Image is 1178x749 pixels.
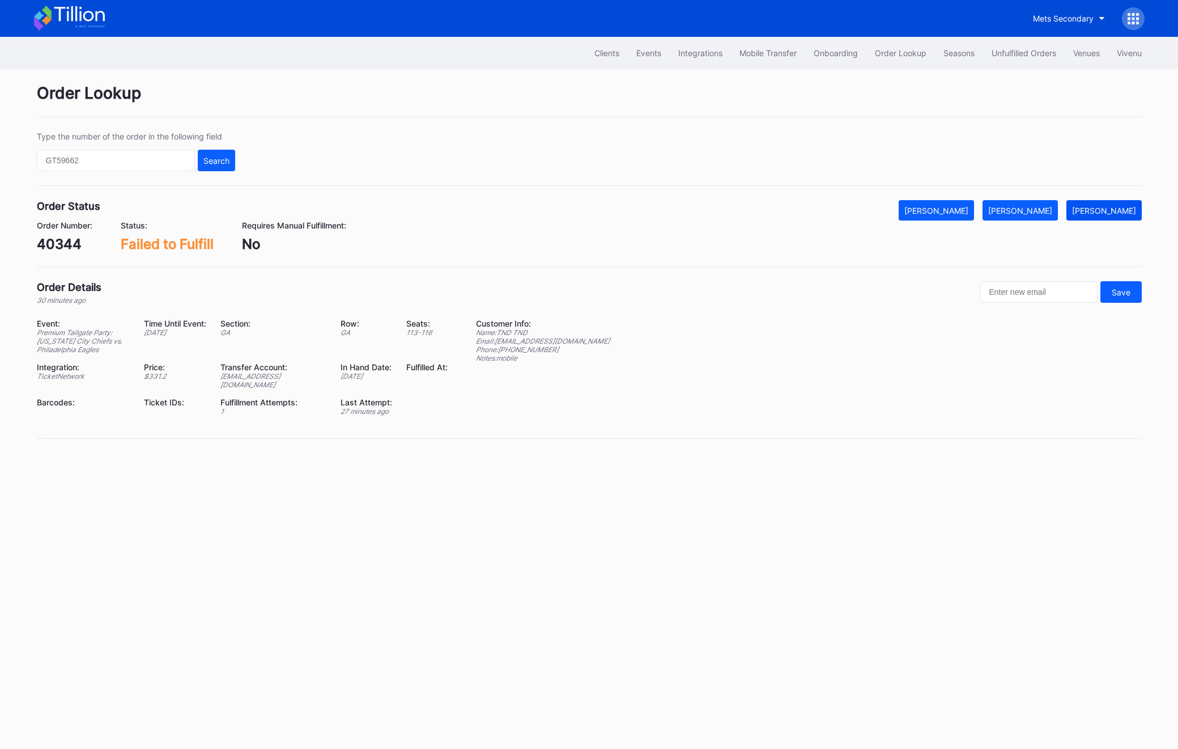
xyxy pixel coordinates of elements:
[37,362,130,372] div: Integration:
[476,337,610,345] div: Email: [EMAIL_ADDRESS][DOMAIN_NAME]
[980,281,1098,303] input: Enter new email
[406,319,448,328] div: Seats:
[1033,14,1094,23] div: Mets Secondary
[341,319,392,328] div: Row:
[1072,206,1136,215] div: [PERSON_NAME]
[220,372,326,389] div: [EMAIL_ADDRESS][DOMAIN_NAME]
[594,48,619,58] div: Clients
[341,328,392,337] div: GA
[875,48,926,58] div: Order Lookup
[144,362,206,372] div: Price:
[121,236,214,252] div: Failed to Fulfill
[341,407,392,416] div: 27 minutes ago
[935,43,983,64] button: Seasons
[476,328,610,337] div: Name: TND TND
[476,345,610,354] div: Phone: [PHONE_NUMBER]
[678,48,722,58] div: Integrations
[983,43,1065,64] button: Unfulfilled Orders
[37,281,101,293] div: Order Details
[37,150,195,171] input: GT59662
[628,43,670,64] button: Events
[1117,48,1142,58] div: Vivenu
[144,372,206,380] div: $ 331.2
[144,397,206,407] div: Ticket IDs:
[37,200,100,212] div: Order Status
[37,319,130,328] div: Event:
[805,43,866,64] button: Onboarding
[341,372,392,380] div: [DATE]
[37,236,92,252] div: 40344
[866,43,935,64] button: Order Lookup
[1024,8,1113,29] button: Mets Secondary
[37,328,130,354] div: Premium Tailgate Party: [US_STATE] City Chiefs vs. Philadelphia Eagles
[37,221,92,230] div: Order Number:
[341,362,392,372] div: In Hand Date:
[586,43,628,64] button: Clients
[476,319,610,328] div: Customer Info:
[37,296,101,304] div: 30 minutes ago
[988,206,1052,215] div: [PERSON_NAME]
[406,362,448,372] div: Fulfilled At:
[636,48,661,58] div: Events
[1066,200,1142,221] button: [PERSON_NAME]
[37,372,130,380] div: TicketNetwork
[1065,43,1108,64] button: Venues
[476,354,610,362] div: Notes: mobile
[37,397,130,407] div: Barcodes:
[943,48,975,58] div: Seasons
[731,43,805,64] button: Mobile Transfer
[814,48,858,58] div: Onboarding
[144,328,206,337] div: [DATE]
[904,206,968,215] div: [PERSON_NAME]
[121,221,214,230] div: Status:
[37,83,1142,117] div: Order Lookup
[739,48,797,58] div: Mobile Transfer
[1100,281,1142,303] button: Save
[203,156,229,166] div: Search
[220,319,326,328] div: Section:
[220,397,326,407] div: Fulfillment Attempts:
[242,236,346,252] div: No
[220,362,326,372] div: Transfer Account:
[1112,287,1130,297] div: Save
[1073,48,1100,58] div: Venues
[341,397,392,407] div: Last Attempt:
[220,328,326,337] div: GA
[1108,43,1150,64] button: Vivenu
[983,200,1058,221] button: [PERSON_NAME]
[992,48,1056,58] div: Unfulfilled Orders
[899,200,974,221] button: [PERSON_NAME]
[144,319,206,328] div: Time Until Event:
[198,150,235,171] button: Search
[37,132,235,141] div: Type the number of the order in the following field
[242,221,346,230] div: Requires Manual Fulfillment:
[670,43,731,64] button: Integrations
[220,407,326,416] div: 1
[406,328,448,337] div: 113 - 116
